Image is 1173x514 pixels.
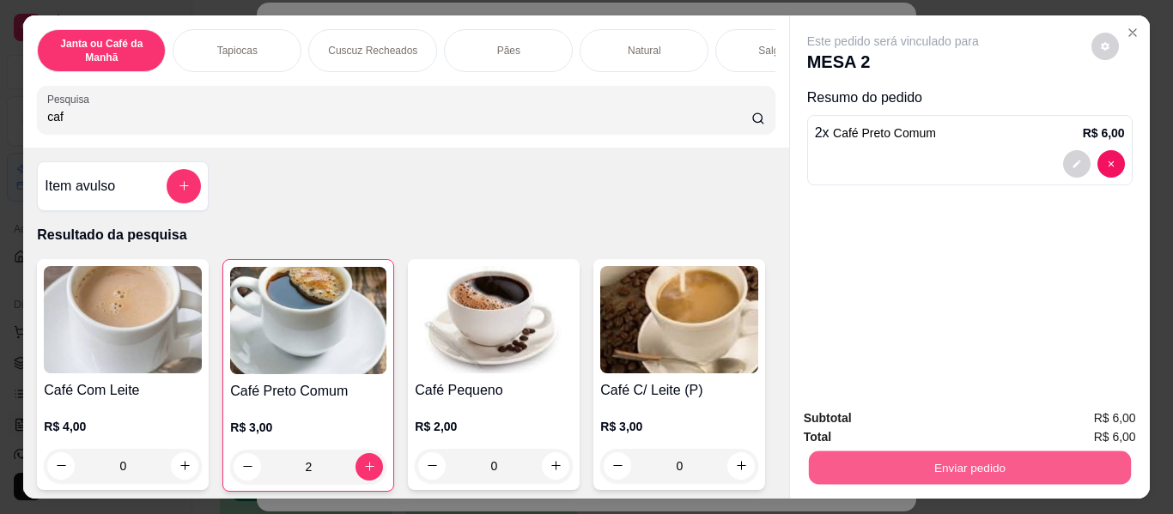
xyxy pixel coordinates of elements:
p: R$ 3,00 [600,418,758,435]
input: Pesquisa [47,108,751,125]
p: Pães [497,44,520,57]
p: MESA 2 [807,50,979,74]
p: Salgados [758,44,801,57]
p: 2 x [815,123,936,143]
img: product-image [600,266,758,373]
p: R$ 2,00 [415,418,573,435]
button: decrease-product-quantity [47,452,75,480]
button: increase-product-quantity [356,453,383,481]
button: decrease-product-quantity [1097,150,1125,178]
p: Resumo do pedido [807,88,1133,108]
button: increase-product-quantity [542,452,569,480]
span: R$ 6,00 [1094,408,1136,427]
p: R$ 6,00 [1083,124,1125,142]
button: decrease-product-quantity [1091,33,1119,60]
h4: Café Pequeno [415,380,573,401]
img: product-image [230,267,386,374]
button: Enviar pedido [808,451,1130,485]
button: decrease-product-quantity [418,452,446,480]
span: R$ 6,00 [1094,427,1136,446]
p: Tapiocas [217,44,258,57]
p: R$ 4,00 [44,418,202,435]
p: Resultado da pesquisa [37,225,775,245]
h4: Café Com Leite [44,380,202,401]
p: Janta ou Café da Manhã [52,37,151,64]
strong: Subtotal [804,411,852,425]
h4: Café C/ Leite (P) [600,380,758,401]
button: decrease-product-quantity [604,452,631,480]
button: Close [1119,19,1146,46]
strong: Total [804,430,831,444]
button: add-separate-item [167,169,201,203]
button: increase-product-quantity [171,452,198,480]
button: increase-product-quantity [727,452,755,480]
img: product-image [415,266,573,373]
p: Natural [628,44,661,57]
label: Pesquisa [47,92,95,106]
p: R$ 3,00 [230,419,386,436]
span: Café Preto Comum [833,126,936,140]
h4: Café Preto Comum [230,381,386,402]
button: decrease-product-quantity [1063,150,1091,178]
button: decrease-product-quantity [234,453,261,481]
h4: Item avulso [45,176,115,197]
img: product-image [44,266,202,373]
p: Este pedido será vinculado para [807,33,979,50]
p: Cuscuz Recheados [328,44,417,57]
